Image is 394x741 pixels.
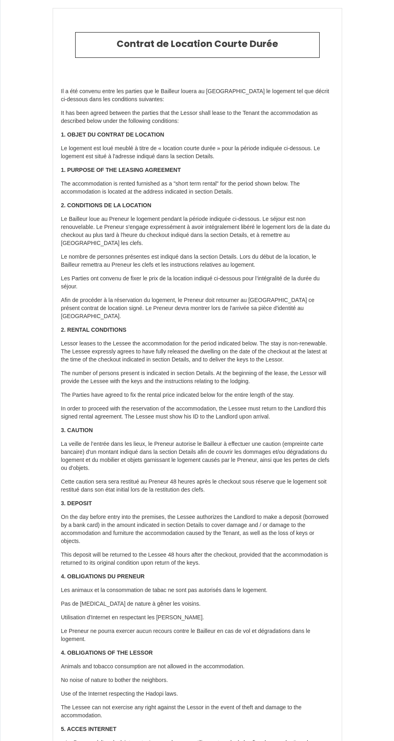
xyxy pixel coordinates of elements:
p: Pas de [MEDICAL_DATA] de nature à gêner les voisins. [61,600,334,608]
p: Il a été convenu entre les parties que le Bailleur louera au [GEOGRAPHIC_DATA] le logement tel qu... [61,88,334,104]
p: Le logement est loué meublé à titre de « location courte durée » pour la période indiquée ci-dess... [61,145,334,161]
p: Afin de procéder à la réservation du logement, le Preneur doit retourner au [GEOGRAPHIC_DATA] ce ... [61,296,334,320]
p: Animals and tobacco consumption are not allowed in the accommodation. [61,663,334,671]
p: Utilisation d'Internet en respectant les [PERSON_NAME]. [61,614,334,622]
p: Lessor leases to the Lessee the accommodation for the period indicated below. The stay is non-ren... [61,340,334,364]
strong: 1. OBJET DU CONTRAT DE LOCATION [61,131,164,138]
p: The Lessee can not exercise any right against the Lessor in the event of theft and damage to the ... [61,704,334,720]
p: Les animaux et la consommation de tabac ne sont pas autorisés dans le logement. [61,586,334,594]
strong: 3. CAUTION [61,427,93,433]
p: Les Parties ont convenu de fixer le prix de la location indiqué ci-dessous pour l’intégralité de ... [61,275,334,291]
strong: 5. ACCES INTERNET [61,726,117,732]
p: This deposit will be returned to the Lessee 48 hours after the checkout, provided that the accomm... [61,551,334,567]
p: The number of persons present is indicated in section Details. At the beginning of the lease, the... [61,369,334,386]
strong: 3. DEPOSIT [61,500,92,506]
p: Le Preneur ne pourra exercer aucun recours contre le Bailleur en cas de vol et dégradations dans ... [61,627,334,643]
strong: 1. PURPOSE OF THE LEASING AGREEMENT [61,167,181,173]
p: On the day before entry into the premises, the Lessee authorizes the Landlord to make a deposit (... [61,513,334,545]
p: It has been agreed between the parties that the Lessor shall lease to the Tenant the accommodatio... [61,109,334,125]
p: Le Bailleur loue au Preneur le logement pendant la période indiquée ci-dessous. Le séjour est non... [61,215,334,247]
p: Cette caution sera sera restitué au Preneur 48 heures après le checkout sous réserve que le logem... [61,478,334,494]
p: La veille de l’entrée dans les lieux, le Preneur autorise le Bailleur à effectuer une caution (em... [61,440,334,472]
p: Use of the Internet respecting the Hadopi laws. [61,690,334,698]
p: The Parties have agreed to fix the rental price indicated below for the entire length of the stay. [61,391,334,399]
p: Le nombre de personnes présentes est indiqué dans la section Details. Lors du début de la locatio... [61,253,334,269]
h2: Contrat de Location Courte Durée [82,39,313,50]
strong: 2. RENTAL CONDITIONS [61,327,127,333]
strong: 4. OBLIGATIONS DU PRENEUR [61,573,145,580]
strong: 2. CONDITIONS DE LA LOCATION [61,202,152,208]
p: In order to proceed with the reservation of the accommodation, the Lessee must return to the Land... [61,405,334,421]
p: No noise of nature to bother the neighbors. [61,676,334,684]
p: The accommodation is rented furnished as a "short term rental" for the period shown below. The ac... [61,180,334,196]
strong: 4. OBLIGATIONS OF THE LESSOR [61,649,153,656]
